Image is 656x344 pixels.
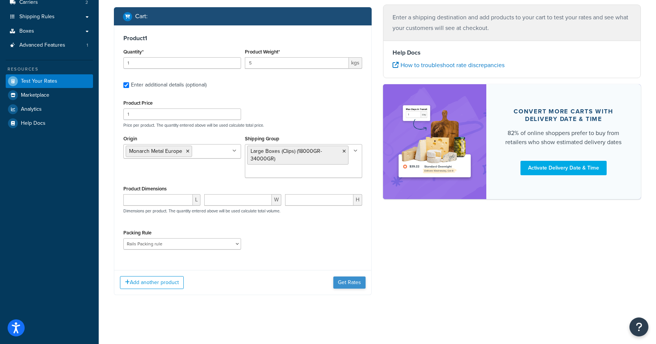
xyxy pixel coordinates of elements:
[123,82,129,88] input: Enter additional details (optional)
[6,74,93,88] a: Test Your Rates
[121,123,364,128] p: Price per product. The quantity entered above will be used calculate total price.
[393,12,631,33] p: Enter a shipping destination and add products to your cart to test your rates and see what your c...
[21,106,42,113] span: Analytics
[87,42,88,49] span: 1
[131,80,207,90] div: Enter additional details (optional)
[393,48,631,57] h4: Help Docs
[393,61,505,69] a: How to troubleshoot rate discrepancies
[6,116,93,130] a: Help Docs
[123,100,153,106] label: Product Price
[6,88,93,102] a: Marketplace
[21,78,57,85] span: Test Your Rates
[629,317,648,336] button: Open Resource Center
[245,57,349,69] input: 0.00
[6,24,93,38] a: Boxes
[129,147,182,155] span: Monarch Metal Europe
[121,208,281,214] p: Dimensions per product. The quantity entered above will be used calculate total volume.
[394,96,475,187] img: feature-image-ddt-36eae7f7280da8017bfb280eaccd9c446f90b1fe08728e4019434db127062ab4.png
[123,230,151,236] label: Packing Rule
[520,161,607,175] a: Activate Delivery Date & Time
[6,38,93,52] li: Advanced Features
[245,136,279,141] label: Shipping Group
[21,92,49,99] span: Marketplace
[333,276,366,289] button: Get Rates
[6,102,93,116] a: Analytics
[505,129,623,147] div: 82% of online shoppers prefer to buy from retailers who show estimated delivery dates
[123,186,167,192] label: Product Dimensions
[245,49,280,55] label: Product Weight*
[19,42,65,49] span: Advanced Features
[123,49,143,55] label: Quantity*
[6,66,93,72] div: Resources
[349,57,362,69] span: kgs
[123,136,137,141] label: Origin
[193,194,200,206] span: L
[6,38,93,52] a: Advanced Features1
[19,14,55,20] span: Shipping Rules
[505,108,623,123] div: Convert more carts with delivery date & time
[251,147,322,163] span: Large Boxes (Clips) (18000GR-34000GR)
[120,276,184,289] button: Add another product
[272,194,281,206] span: W
[135,13,148,20] h2: Cart :
[123,57,241,69] input: 0.0
[6,10,93,24] a: Shipping Rules
[21,120,46,127] span: Help Docs
[19,28,34,35] span: Boxes
[353,194,362,206] span: H
[123,35,362,42] h3: Product 1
